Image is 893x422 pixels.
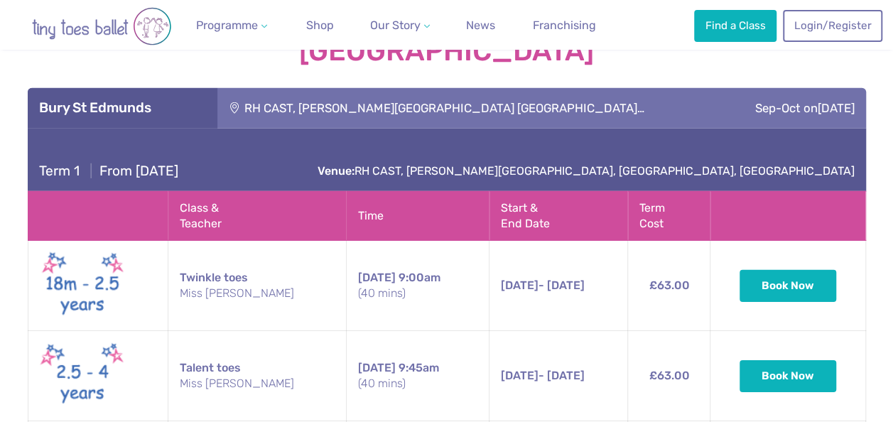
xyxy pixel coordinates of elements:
div: Sep-Oct on [724,88,865,128]
span: Programme [196,18,258,32]
a: News [460,11,501,40]
img: tiny toes ballet [16,7,187,45]
span: [DATE] [358,271,396,284]
span: [DATE] [501,369,538,382]
td: Talent toes [168,331,347,421]
span: Term 1 [39,163,80,179]
h3: Bury St Edmunds [39,99,206,117]
a: Find a Class [694,10,776,41]
td: 9:00am [346,241,489,331]
td: 9:45am [346,331,489,421]
span: Franchising [533,18,596,32]
img: Talent toes New (May 2025) [40,340,125,412]
a: Venue:RH CAST, [PERSON_NAME][GEOGRAPHIC_DATA], [GEOGRAPHIC_DATA], [GEOGRAPHIC_DATA] [318,164,855,178]
span: - [DATE] [501,278,585,292]
th: Start & End Date [489,191,628,241]
strong: [GEOGRAPHIC_DATA] [28,36,866,67]
span: [DATE] [501,278,538,292]
small: Miss [PERSON_NAME] [180,286,335,301]
strong: Venue: [318,164,355,178]
a: Franchising [527,11,602,40]
a: Our Story [364,11,435,40]
span: | [83,163,99,179]
button: Book Now [740,270,836,301]
h4: From [DATE] [39,163,178,180]
th: Time [346,191,489,241]
small: (40 mins) [358,286,478,301]
span: News [466,18,495,32]
a: Programme [190,11,273,40]
td: £63.00 [628,331,710,421]
img: Twinkle toes New (May 2025) [40,249,125,322]
span: [DATE] [358,361,396,374]
span: - [DATE] [501,369,585,382]
button: Book Now [740,360,836,391]
th: Term Cost [628,191,710,241]
td: Twinkle toes [168,241,347,331]
small: (40 mins) [358,376,478,391]
div: RH CAST, [PERSON_NAME][GEOGRAPHIC_DATA] [GEOGRAPHIC_DATA]… [217,88,725,128]
span: Shop [306,18,334,32]
a: Login/Register [783,10,882,41]
span: Our Story [370,18,421,32]
td: £63.00 [628,241,710,331]
small: Miss [PERSON_NAME] [180,376,335,391]
th: Class & Teacher [168,191,347,241]
a: Shop [301,11,340,40]
span: [DATE] [818,101,855,115]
